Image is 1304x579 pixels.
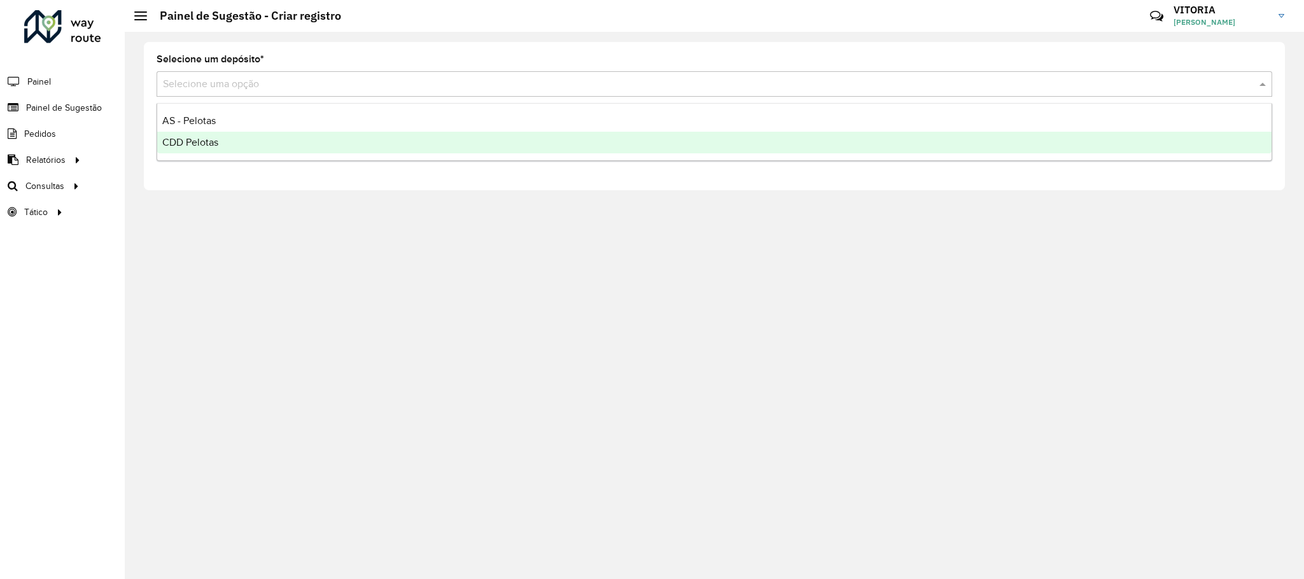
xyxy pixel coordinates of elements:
[162,137,218,148] span: CDD Pelotas
[24,127,56,141] span: Pedidos
[26,153,66,167] span: Relatórios
[162,115,216,126] span: AS - Pelotas
[1174,4,1269,16] h3: VITORIA
[25,179,64,193] span: Consultas
[1174,17,1269,28] span: [PERSON_NAME]
[1143,3,1170,30] a: Contato Rápido
[157,52,264,67] label: Selecione um depósito
[157,103,1272,161] ng-dropdown-panel: Options list
[24,206,48,219] span: Tático
[147,9,341,23] h2: Painel de Sugestão - Criar registro
[27,75,51,88] span: Painel
[26,101,102,115] span: Painel de Sugestão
